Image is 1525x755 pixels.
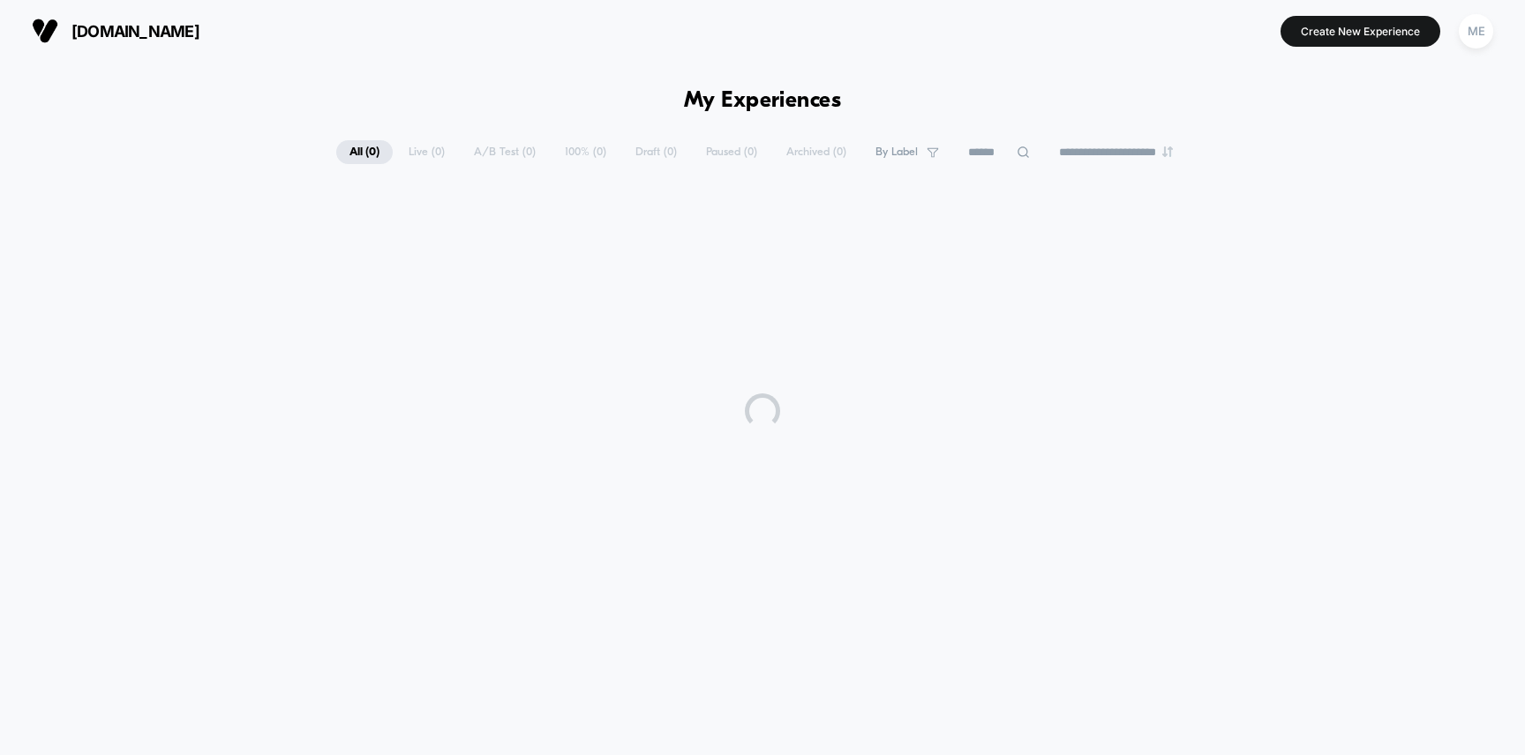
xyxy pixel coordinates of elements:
img: end [1162,146,1173,157]
span: By Label [875,146,918,159]
span: [DOMAIN_NAME] [71,22,199,41]
img: Visually logo [32,18,58,44]
button: [DOMAIN_NAME] [26,17,205,45]
div: ME [1459,14,1493,49]
span: All ( 0 ) [336,140,393,164]
h1: My Experiences [684,88,842,114]
button: ME [1454,13,1499,49]
button: Create New Experience [1281,16,1440,47]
